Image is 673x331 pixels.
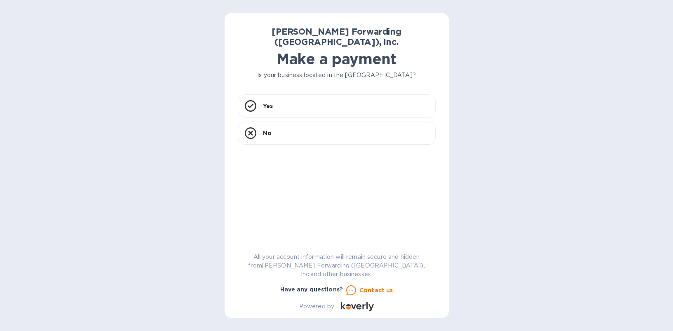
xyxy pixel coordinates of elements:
[280,286,343,293] b: Have any questions?
[263,129,272,137] p: No
[238,71,436,80] p: Is your business located in the [GEOGRAPHIC_DATA]?
[263,102,273,110] p: Yes
[272,26,401,47] b: [PERSON_NAME] Forwarding ([GEOGRAPHIC_DATA]), Inc.
[359,287,393,293] u: Contact us
[299,302,334,311] p: Powered by
[238,50,436,68] h1: Make a payment
[238,253,436,279] p: All your account information will remain secure and hidden from [PERSON_NAME] Forwarding ([GEOGRA...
